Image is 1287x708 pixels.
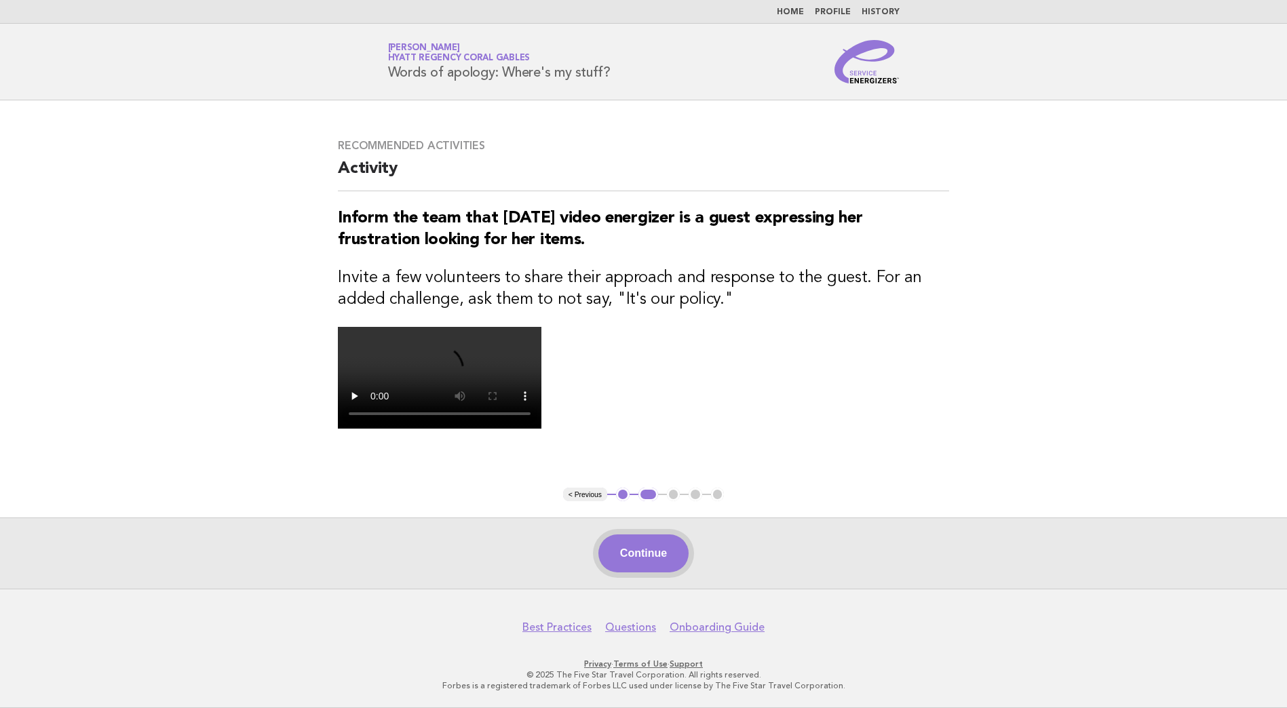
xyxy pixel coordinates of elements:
[834,40,900,83] img: Service Energizers
[522,621,592,634] a: Best Practices
[815,8,851,16] a: Profile
[338,139,949,153] h3: Recommended activities
[388,54,531,63] span: Hyatt Regency Coral Gables
[613,659,668,669] a: Terms of Use
[598,534,689,572] button: Continue
[584,659,611,669] a: Privacy
[388,44,611,79] h1: Words of apology: Where's my stuff?
[229,669,1059,680] p: © 2025 The Five Star Travel Corporation. All rights reserved.
[338,210,862,248] strong: Inform the team that [DATE] video energizer is a guest expressing her frustration looking for her...
[338,158,949,191] h2: Activity
[638,488,658,501] button: 2
[670,659,703,669] a: Support
[777,8,804,16] a: Home
[338,267,949,311] h3: Invite a few volunteers to share their approach and response to the guest. For an added challenge...
[605,621,656,634] a: Questions
[388,43,531,62] a: [PERSON_NAME]Hyatt Regency Coral Gables
[563,488,607,501] button: < Previous
[862,8,900,16] a: History
[229,680,1059,691] p: Forbes is a registered trademark of Forbes LLC used under license by The Five Star Travel Corpora...
[670,621,765,634] a: Onboarding Guide
[616,488,630,501] button: 1
[229,658,1059,669] p: · ·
